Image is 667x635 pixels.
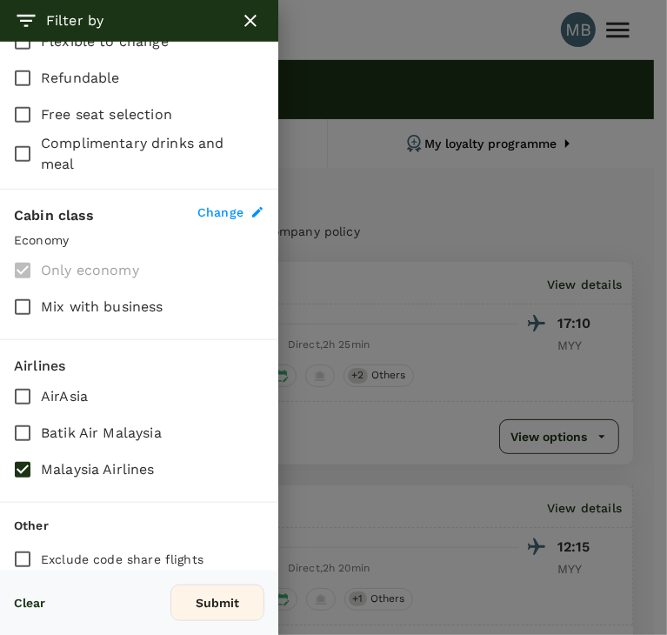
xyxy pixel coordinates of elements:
span: Only economy [41,260,139,281]
span: Refundable [41,68,120,89]
strong: Cabin class [14,207,95,224]
span: Batik Air Malaysia [41,423,162,444]
span: Free seat selection [41,104,172,125]
span: Complimentary drinks and meal [41,133,250,175]
p: Other [14,517,49,534]
span: Malaysia Airlines [41,459,155,480]
button: Clear [14,596,45,610]
button: Submit [170,585,264,621]
div: Airlines [14,354,264,378]
h6: Filter by [46,9,103,33]
span: Flexible to change [41,31,169,52]
span: AirAsia [41,386,88,407]
p: Economy [14,231,264,249]
span: Mix with business [41,297,163,317]
p: Exclude code share flights [41,551,203,568]
span: Change [197,204,243,221]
